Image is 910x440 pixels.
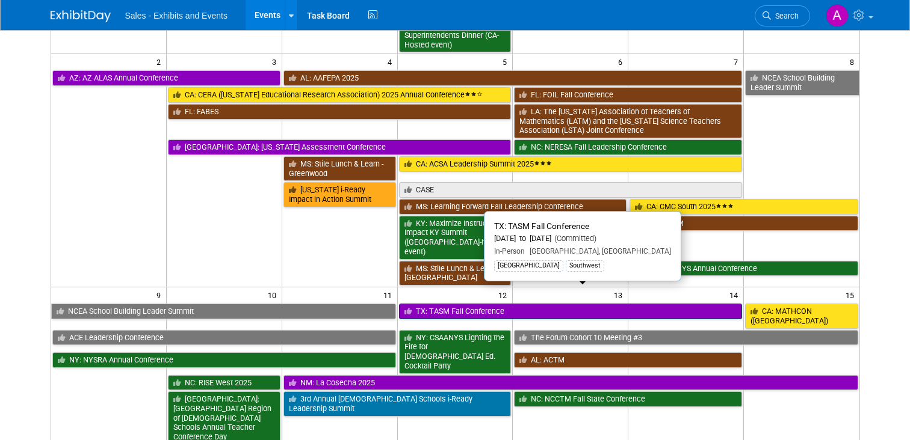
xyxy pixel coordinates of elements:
[514,391,742,407] a: NC: NCCTM Fall State Conference
[630,216,858,231] a: MS: MCTM
[168,375,280,391] a: NC: RISE West 2025
[755,5,810,26] a: Search
[283,375,858,391] a: NM: La Cosecha 2025
[52,330,396,346] a: ACE Leadership Conference
[399,304,743,319] a: TX: TASM Fall Conference
[51,304,396,319] a: NCEA School Building Leader Summit
[525,247,671,255] span: [GEOGRAPHIC_DATA], [GEOGRAPHIC_DATA]
[494,221,589,231] span: TX: TASM Fall Conference
[732,54,743,69] span: 7
[849,54,859,69] span: 8
[382,287,397,302] span: 11
[155,54,166,69] span: 2
[826,4,849,27] img: Ale Gonzalez
[125,11,227,20] span: Sales - Exhibits and Events
[283,391,512,416] a: 3rd Annual [DEMOGRAPHIC_DATA] Schools i-Ready Leadership Summit
[630,261,858,277] a: NY: AMTNYS Annual Conference
[494,247,525,255] span: In-Person
[386,54,397,69] span: 4
[514,104,742,138] a: LA: The [US_STATE] Association of Teachers of Mathematics (LATM) and the [US_STATE] Science Teach...
[283,182,396,207] a: [US_STATE] i-Ready Impact in Action Summit
[771,11,799,20] span: Search
[613,287,628,302] span: 13
[399,156,743,172] a: CA: ACSA Leadership Summit 2025
[745,304,858,328] a: CA: MATHCON ([GEOGRAPHIC_DATA])
[630,199,858,215] a: CA: CMC South 2025
[168,87,512,103] a: CA: CERA ([US_STATE] Educational Research Association) 2025 Annual Conference
[168,104,512,120] a: FL: FABES
[399,18,512,52] a: NC: Aspiring Superintendents Dinner (CA-Hosted event)
[399,330,512,374] a: NY: CSAANYS Lighting the Fire for [DEMOGRAPHIC_DATA] Ed. Cocktail Party
[267,287,282,302] span: 10
[617,54,628,69] span: 6
[52,352,396,368] a: NY: NYSRA Annual Conference
[745,70,859,95] a: NCEA School Building Leader Summit
[494,234,671,244] div: [DATE] to [DATE]
[52,70,280,86] a: AZ: AZ ALAS Annual Conference
[283,70,742,86] a: AL: AAFEPA 2025
[494,260,563,271] div: [GEOGRAPHIC_DATA]
[283,156,396,181] a: MS: Stile Lunch & Learn - Greenwood
[168,139,512,155] a: [GEOGRAPHIC_DATA]: [US_STATE] Assessment Conference
[399,199,627,215] a: MS: Learning Forward Fall Leadership Conference
[728,287,743,302] span: 14
[271,54,282,69] span: 3
[51,10,111,22] img: ExhibitDay
[844,287,859,302] span: 15
[497,287,512,302] span: 12
[399,182,743,198] a: CASE
[566,260,604,271] div: Southwest
[399,261,512,286] a: MS: Stile Lunch & Learn - [GEOGRAPHIC_DATA]
[514,139,742,155] a: NC: NERESA Fall Leadership Conference
[514,330,858,346] a: The Forum Cohort 10 Meeting #3
[155,287,166,302] span: 9
[514,87,742,103] a: FL: FOIL Fall Conference
[551,234,596,243] span: (Committed)
[514,352,742,368] a: AL: ACTM
[399,216,512,260] a: KY: Maximize Instructional Impact KY Summit ([GEOGRAPHIC_DATA]-hosted event)
[501,54,512,69] span: 5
